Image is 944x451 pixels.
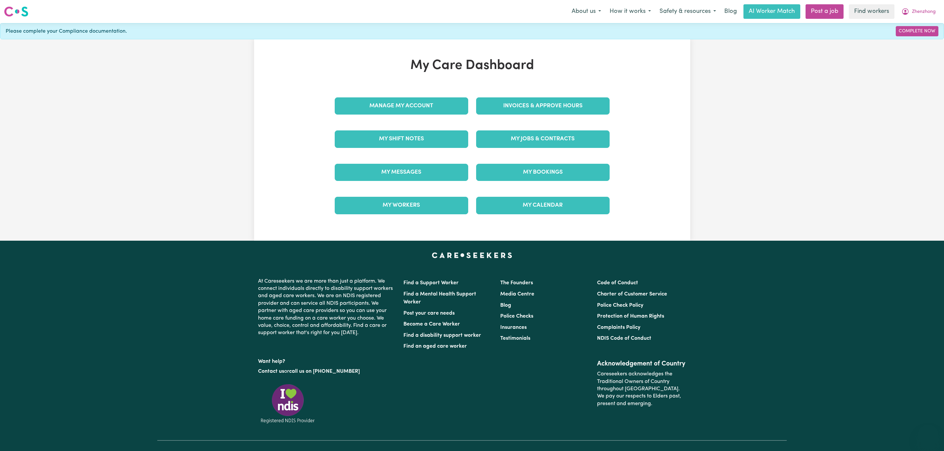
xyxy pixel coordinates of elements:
a: Blog [500,303,511,308]
p: At Careseekers we are more than just a platform. We connect individuals directly to disability su... [258,275,396,339]
a: Careseekers home page [432,253,512,258]
h2: Acknowledgement of Country [597,360,686,368]
span: Zhenzhong [912,8,936,16]
a: My Workers [335,197,468,214]
button: My Account [897,5,940,18]
a: Contact us [258,369,284,374]
button: How it works [605,5,655,18]
a: Find an aged care worker [403,344,467,349]
a: The Founders [500,280,533,286]
a: Protection of Human Rights [597,314,664,319]
a: Find a Mental Health Support Worker [403,292,476,305]
a: Charter of Customer Service [597,292,667,297]
a: Find a Support Worker [403,280,459,286]
a: Media Centre [500,292,534,297]
a: My Jobs & Contracts [476,130,610,148]
img: Careseekers logo [4,6,28,17]
a: My Calendar [476,197,610,214]
iframe: Button to launch messaging window, conversation in progress [918,425,939,446]
a: Post your care needs [403,311,455,316]
a: Manage My Account [335,97,468,115]
p: Want help? [258,355,396,365]
a: Find workers [849,4,894,19]
a: My Messages [335,164,468,181]
p: or [258,365,396,378]
a: Insurances [500,325,527,330]
a: Code of Conduct [597,280,638,286]
a: Testimonials [500,336,530,341]
a: My Bookings [476,164,610,181]
a: Post a job [806,4,844,19]
a: Complaints Policy [597,325,640,330]
a: AI Worker Match [743,4,800,19]
a: Find a disability support worker [403,333,481,338]
a: NDIS Code of Conduct [597,336,651,341]
a: Invoices & Approve Hours [476,97,610,115]
img: Registered NDIS provider [258,383,318,424]
a: Complete Now [896,26,938,36]
h1: My Care Dashboard [331,58,614,74]
a: My Shift Notes [335,130,468,148]
button: Safety & resources [655,5,720,18]
a: Become a Care Worker [403,322,460,327]
p: Careseekers acknowledges the Traditional Owners of Country throughout [GEOGRAPHIC_DATA]. We pay o... [597,368,686,410]
a: Police Check Policy [597,303,643,308]
span: Please complete your Compliance documentation. [6,27,127,35]
a: call us on [PHONE_NUMBER] [289,369,360,374]
a: Police Checks [500,314,533,319]
button: About us [567,5,605,18]
a: Blog [720,4,741,19]
a: Careseekers logo [4,4,28,19]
